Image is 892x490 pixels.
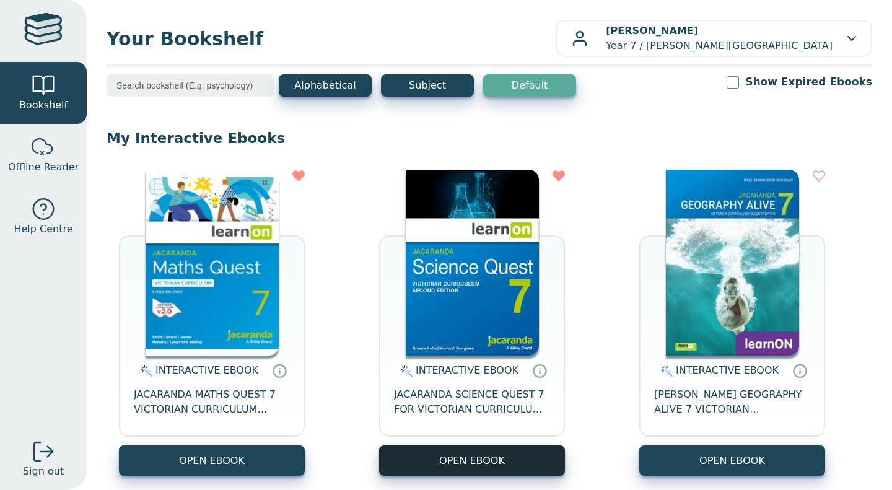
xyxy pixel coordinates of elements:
[532,363,547,378] a: Interactive eBooks are accessed online via the publisher’s portal. They contain interactive resou...
[107,74,274,97] input: Search bookshelf (E.g: psychology)
[146,170,279,356] img: b87b3e28-4171-4aeb-a345-7fa4fe4e6e25.jpg
[657,364,673,378] img: interactive.svg
[745,74,872,90] label: Show Expired Ebooks
[272,363,287,378] a: Interactive eBooks are accessed online via the publisher’s portal. They contain interactive resou...
[606,25,698,37] b: [PERSON_NAME]
[483,74,576,97] button: Default
[14,222,72,237] span: Help Centre
[639,445,825,476] button: OPEN EBOOK
[8,160,79,175] span: Offline Reader
[155,364,258,376] span: INTERACTIVE EBOOK
[134,387,290,417] span: JACARANDA MATHS QUEST 7 VICTORIAN CURRICULUM LEARNON EBOOK 3E
[119,445,305,476] button: OPEN EBOOK
[666,170,799,356] img: cc9fd0c4-7e91-e911-a97e-0272d098c78b.jpg
[137,364,152,378] img: interactive.svg
[107,129,872,147] p: My Interactive Ebooks
[676,364,779,376] span: INTERACTIVE EBOOK
[397,364,413,378] img: interactive.svg
[556,20,872,57] button: [PERSON_NAME]Year 7 / [PERSON_NAME][GEOGRAPHIC_DATA]
[279,74,372,97] button: Alphabetical
[654,387,810,417] span: [PERSON_NAME] GEOGRAPHY ALIVE 7 VICTORIAN CURRICULUM LEARNON EBOOK 2E
[379,445,565,476] button: OPEN EBOOK
[381,74,474,97] button: Subject
[23,464,64,479] span: Sign out
[606,24,833,53] p: Year 7 / [PERSON_NAME][GEOGRAPHIC_DATA]
[406,170,539,356] img: 329c5ec2-5188-ea11-a992-0272d098c78b.jpg
[19,98,68,113] span: Bookshelf
[394,387,550,417] span: JACARANDA SCIENCE QUEST 7 FOR VICTORIAN CURRICULUM LEARNON 2E EBOOK
[107,25,556,53] span: Your Bookshelf
[416,364,518,376] span: INTERACTIVE EBOOK
[792,363,807,378] a: Interactive eBooks are accessed online via the publisher’s portal. They contain interactive resou...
